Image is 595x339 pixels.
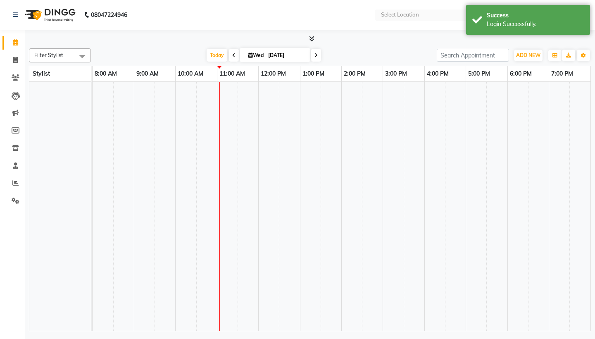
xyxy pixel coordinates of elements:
img: logo [21,3,78,26]
span: Today [207,49,227,62]
a: 12:00 PM [259,68,288,80]
button: ADD NEW [514,50,543,61]
a: 4:00 PM [425,68,451,80]
a: 11:00 AM [217,68,247,80]
a: 1:00 PM [300,68,326,80]
input: Search Appointment [437,49,509,62]
a: 3:00 PM [383,68,409,80]
a: 10:00 AM [176,68,205,80]
div: Select Location [381,11,419,19]
span: Filter Stylist [34,52,63,58]
a: 8:00 AM [93,68,119,80]
a: 5:00 PM [466,68,492,80]
span: ADD NEW [516,52,540,58]
b: 08047224946 [91,3,127,26]
input: 2025-09-03 [266,49,307,62]
div: Login Successfully. [487,20,584,29]
a: 6:00 PM [508,68,534,80]
span: Wed [246,52,266,58]
span: Stylist [33,70,50,77]
a: 7:00 PM [549,68,575,80]
a: 2:00 PM [342,68,368,80]
a: 9:00 AM [134,68,161,80]
div: Success [487,11,584,20]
